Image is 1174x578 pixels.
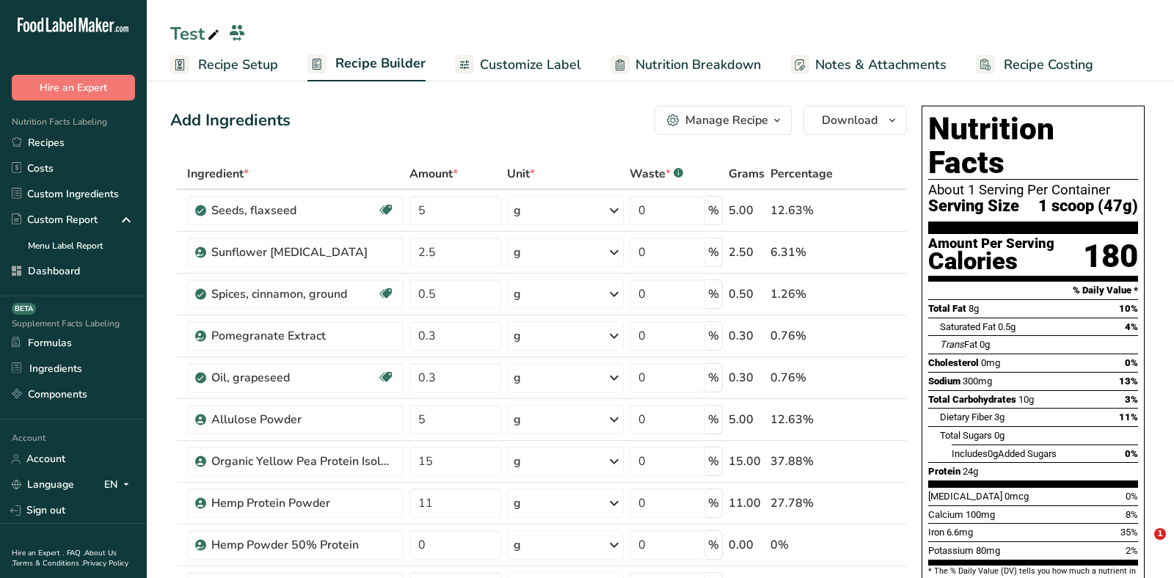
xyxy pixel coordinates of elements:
div: Add Ingredients [170,109,291,133]
span: 0% [1125,448,1138,459]
section: % Daily Value * [928,282,1138,299]
div: 1.26% [770,285,837,303]
span: Notes & Attachments [815,55,947,75]
div: Spices, cinnamon, ground [211,285,377,303]
span: Unit [507,165,535,183]
span: 100mg [966,509,995,520]
div: 0.00 [729,536,765,554]
div: Hemp Powder 50% Protein [211,536,395,554]
div: g [514,327,521,345]
div: Calories [928,251,1054,272]
div: 0.50 [729,285,765,303]
div: Test [170,21,222,47]
a: Notes & Attachments [790,48,947,81]
div: 0.30 [729,327,765,345]
a: Terms & Conditions . [12,558,83,568]
span: 80mg [976,545,1000,556]
span: 8% [1126,509,1138,520]
div: Amount Per Serving [928,237,1054,251]
div: Hemp Protein Powder [211,494,395,512]
span: Cholesterol [928,357,979,368]
a: Customize Label [455,48,581,81]
span: Nutrition Breakdown [635,55,761,75]
span: 0mg [981,357,1000,368]
span: Total Sugars [940,430,992,441]
span: Sodium [928,376,960,387]
i: Trans [940,339,964,350]
a: Hire an Expert . [12,548,64,558]
div: 0% [770,536,837,554]
a: Recipe Costing [976,48,1093,81]
div: g [514,411,521,428]
div: 0.76% [770,369,837,387]
span: Recipe Setup [198,55,278,75]
span: Fat [940,339,977,350]
span: Recipe Costing [1004,55,1093,75]
div: Custom Report [12,212,98,227]
h1: Nutrition Facts [928,112,1138,180]
span: Total Carbohydrates [928,394,1016,405]
div: 12.63% [770,411,837,428]
div: g [514,494,521,512]
div: 27.78% [770,494,837,512]
iframe: To enrich screen reader interactions, please activate Accessibility in Grammarly extension settings [1124,528,1159,563]
span: Total Fat [928,303,966,314]
span: 10% [1119,303,1138,314]
span: Protein [928,466,960,477]
span: 11% [1119,411,1138,422]
span: Download [822,111,878,129]
span: 4% [1125,321,1138,332]
div: 15.00 [729,453,765,470]
span: 35% [1120,527,1138,538]
span: 24g [963,466,978,477]
a: About Us . [12,548,117,568]
span: 0g [994,430,1005,441]
a: Language [12,472,74,497]
div: Allulose Powder [211,411,395,428]
div: 37.88% [770,453,837,470]
span: Calcium [928,509,963,520]
a: Recipe Builder [307,47,426,82]
span: [MEDICAL_DATA] [928,491,1002,502]
span: 1 [1154,528,1166,540]
div: 6.31% [770,244,837,261]
div: Pomegranate Extract [211,327,395,345]
span: 3% [1125,394,1138,405]
span: 0g [980,339,990,350]
div: 0.30 [729,369,765,387]
span: Ingredient [187,165,249,183]
span: 0% [1125,357,1138,368]
span: Includes Added Sugars [952,448,1057,459]
span: Iron [928,527,944,538]
span: 13% [1119,376,1138,387]
div: Sunflower [MEDICAL_DATA] [211,244,395,261]
span: 300mg [963,376,992,387]
div: 180 [1083,237,1138,276]
span: 0.5g [998,321,1016,332]
div: g [514,202,521,219]
button: Hire an Expert [12,75,135,100]
div: Oil, grapeseed [211,369,377,387]
div: 5.00 [729,411,765,428]
span: 0mcg [1005,491,1029,502]
span: Customize Label [480,55,581,75]
span: Amount [409,165,458,183]
span: Percentage [770,165,833,183]
div: 12.63% [770,202,837,219]
a: Nutrition Breakdown [610,48,761,81]
div: 2.50 [729,244,765,261]
a: Recipe Setup [170,48,278,81]
span: Serving Size [928,197,1019,216]
div: g [514,453,521,470]
span: Potassium [928,545,974,556]
span: Grams [729,165,765,183]
div: 11.00 [729,494,765,512]
div: Organic Yellow Pea Protein Isolate [211,453,395,470]
span: 8g [969,303,979,314]
div: g [514,244,521,261]
span: 6.6mg [947,527,973,538]
button: Download [803,106,907,135]
div: Manage Recipe [685,111,768,129]
div: g [514,369,521,387]
button: Manage Recipe [655,106,792,135]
